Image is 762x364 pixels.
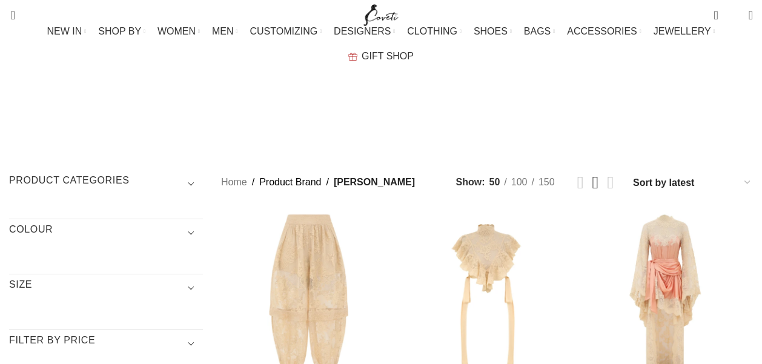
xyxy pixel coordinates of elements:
span: GIFT SHOP [362,50,414,62]
span: NEW IN [47,25,82,37]
span: CUSTOMIZING [250,25,317,37]
a: Search [3,3,15,27]
span: SHOP BY [98,25,141,37]
a: CLOTHING [407,19,462,44]
a: JEWELLERY [654,19,715,44]
a: DESIGNERS [334,19,395,44]
h3: Filter by price [9,334,203,354]
div: Main navigation [3,19,759,68]
h3: SIZE [9,278,203,299]
a: GIFT SHOP [348,44,414,68]
a: NEW IN [47,19,87,44]
img: GiftBag [348,53,357,61]
span: CLOTHING [407,25,457,37]
a: 0 [707,3,724,27]
span: WOMEN [157,25,196,37]
a: MEN [212,19,237,44]
div: My Wishlist [727,3,740,27]
a: SHOES [474,19,512,44]
h3: COLOUR [9,223,203,243]
a: SHOP BY [98,19,145,44]
span: 0 [730,12,739,21]
span: MEN [212,25,234,37]
span: SHOES [474,25,508,37]
span: BAGS [524,25,551,37]
span: JEWELLERY [654,25,711,37]
span: 0 [715,6,724,15]
a: Site logo [361,9,402,19]
a: WOMEN [157,19,200,44]
a: BAGS [524,19,555,44]
h3: Product categories [9,174,203,194]
a: CUSTOMIZING [250,19,322,44]
a: ACCESSORIES [567,19,641,44]
span: DESIGNERS [334,25,391,37]
span: ACCESSORIES [567,25,637,37]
